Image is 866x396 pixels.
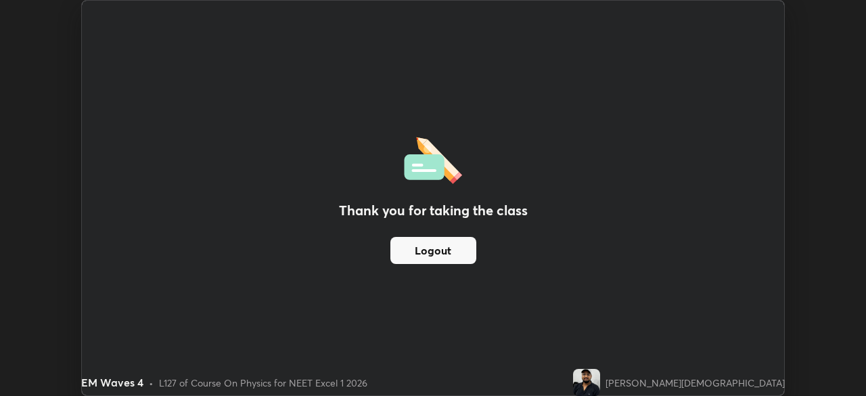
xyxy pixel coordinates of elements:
[573,369,600,396] img: 1899b2883f274fe6831501f89e15059c.jpg
[149,376,154,390] div: •
[606,376,785,390] div: [PERSON_NAME][DEMOGRAPHIC_DATA]
[390,237,476,264] button: Logout
[81,374,143,391] div: EM Waves 4
[159,376,367,390] div: L127 of Course On Physics for NEET Excel 1 2026
[404,133,462,184] img: offlineFeedback.1438e8b3.svg
[339,200,528,221] h2: Thank you for taking the class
